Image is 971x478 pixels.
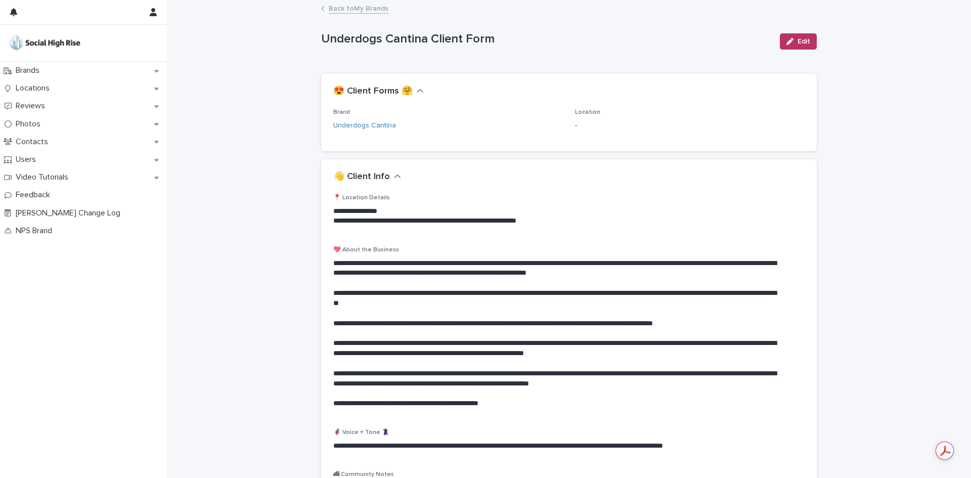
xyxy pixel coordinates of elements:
[12,101,53,111] p: Reviews
[798,38,810,45] span: Edit
[575,120,805,131] p: -
[333,471,394,477] span: 🏙 Community Notes
[8,33,82,53] img: o5DnuTxEQV6sW9jFYBBf
[321,32,772,47] p: Underdogs Cantina Client Form
[12,155,44,164] p: Users
[329,2,388,14] a: Back toMy Brands
[780,33,817,50] button: Edit
[12,83,58,93] p: Locations
[333,171,401,183] button: 👋 Client Info
[333,171,390,183] h2: 👋 Client Info
[12,172,76,182] p: Video Tutorials
[333,247,399,253] span: 💖 About the Business
[12,66,48,75] p: Brands
[12,119,49,129] p: Photos
[333,195,390,201] span: 📍 Location Details
[333,86,413,97] h2: 😍 Client Forms 🤗
[575,109,600,115] span: Location
[12,226,60,236] p: NPS Brand
[12,208,128,218] p: [PERSON_NAME] Change Log
[333,429,389,436] span: 🦸‍♀️ Voice + Tone 🦹‍♀️
[12,137,56,147] p: Contacts
[333,120,396,131] a: Underdogs Cantina
[333,86,424,97] button: 😍 Client Forms 🤗
[333,109,350,115] span: Brand
[12,190,58,200] p: Feedback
